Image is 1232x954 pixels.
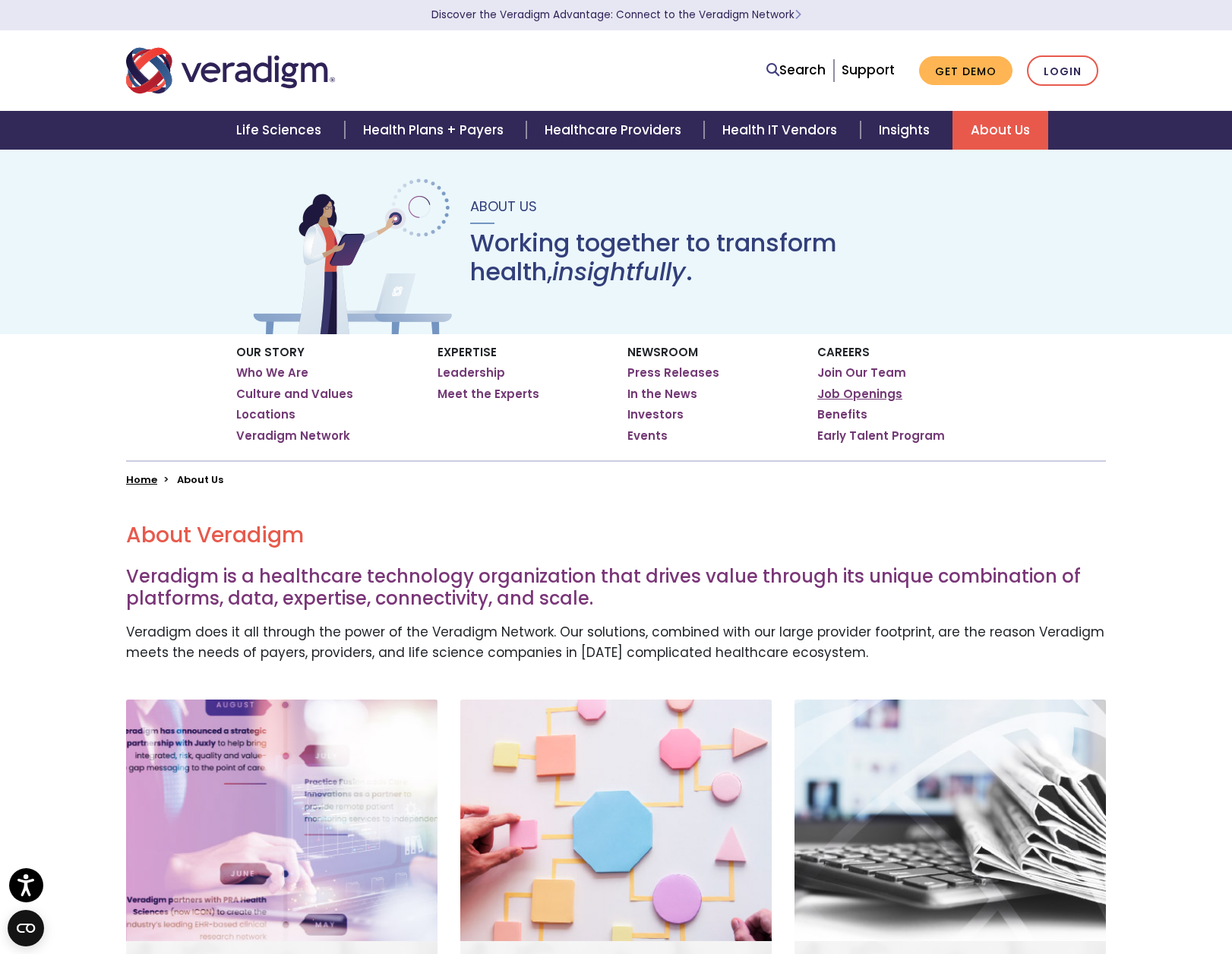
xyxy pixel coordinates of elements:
[794,8,801,22] span: Learn More
[627,387,697,402] a: In the News
[438,365,505,381] a: Leadership
[8,910,44,946] button: Open CMP widget
[952,111,1048,150] a: About Us
[126,622,1106,663] p: Veradigm does it all through the power of the Veradigm Network. Our solutions, combined with our ...
[236,428,350,444] a: Veradigm Network
[431,8,801,22] a: Discover the Veradigm Advantage: Connect to the Veradigm NetworkLearn More
[842,61,895,79] a: Support
[438,387,539,402] a: Meet the Experts
[861,111,952,150] a: Insights
[470,197,537,216] span: About Us
[817,407,867,422] a: Benefits
[919,56,1012,86] a: Get Demo
[126,46,335,96] img: Veradigm logo
[817,387,902,402] a: Job Openings
[817,428,945,444] a: Early Talent Program
[126,566,1106,610] h3: Veradigm is a healthcare technology organization that drives value through its unique combination...
[345,111,526,150] a: Health Plans + Payers
[236,365,308,381] a: Who We Are
[627,365,719,381] a: Press Releases
[126,523,1106,548] h2: About Veradigm
[526,111,704,150] a: Healthcare Providers
[704,111,860,150] a: Health IT Vendors
[627,407,684,422] a: Investors
[236,407,295,422] a: Locations
[1027,55,1098,87] a: Login
[940,860,1214,936] iframe: Drift Chat Widget
[817,365,906,381] a: Join Our Team
[236,387,353,402] a: Culture and Values
[627,428,668,444] a: Events
[126,472,157,487] a: Home
[470,229,984,287] h1: Working together to transform health, .
[766,60,826,81] a: Search
[552,254,686,289] em: insightfully
[218,111,344,150] a: Life Sciences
